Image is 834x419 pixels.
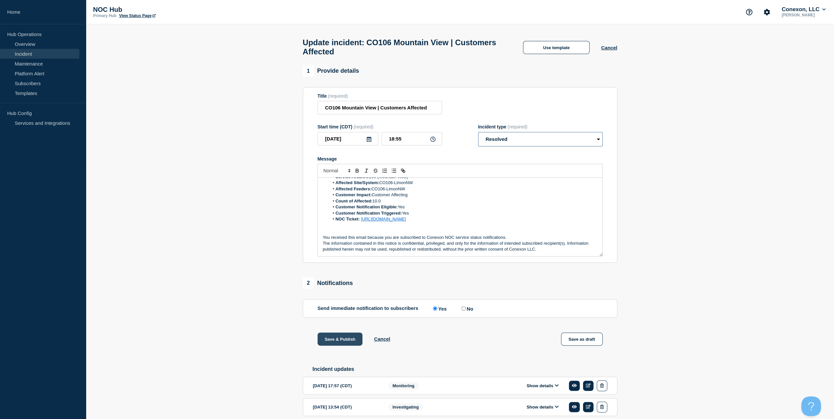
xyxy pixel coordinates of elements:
[525,404,561,410] button: Show details
[361,217,406,221] a: [URL][DOMAIN_NAME]
[801,396,821,416] iframe: Help Scout Beacon - Open
[354,124,374,129] span: (required)
[318,333,363,346] button: Save & Publish
[389,167,398,175] button: Toggle bulleted list
[760,5,774,19] button: Account settings
[431,305,447,312] label: Yes
[336,199,373,203] strong: Count of Affected:
[329,192,597,198] li: Customer Affecting
[381,132,442,145] input: HH:MM
[523,41,590,54] button: Use template
[303,66,359,77] div: Provide details
[433,306,437,311] input: Yes
[313,366,617,372] h2: Incident updates
[336,204,398,209] strong: Customer Notification Eligible:
[318,156,603,162] div: Message
[320,167,353,175] span: Font size
[329,198,597,204] li: 10.0
[318,305,603,312] div: Send immediate notification to subscribers
[388,382,419,390] span: Monitoring
[329,180,597,186] li: CO106-LimonNW
[313,380,378,391] div: [DATE] 17:57 (CDT)
[561,333,603,346] button: Save as draft
[303,277,353,289] div: Notifications
[336,174,363,179] strong: Service Area:
[508,124,528,129] span: (required)
[93,13,116,18] p: Primary Hub
[601,45,617,50] button: Cancel
[336,217,360,221] strong: NOC Ticket:
[119,13,155,18] a: View Status Page
[318,305,418,312] p: Send immediate notification to subscribers
[313,402,378,412] div: [DATE] 13:54 (CDT)
[318,132,378,145] input: YYYY-MM-DD
[362,167,371,175] button: Toggle italic text
[303,277,314,289] span: 2
[318,93,442,99] div: Title
[388,403,423,411] span: Investigating
[328,93,348,99] span: (required)
[336,180,379,185] strong: Affected Site/System:
[303,66,314,77] span: 1
[318,124,442,129] div: Start time (CDT)
[318,101,442,114] input: Title
[303,38,512,56] h1: Update incident: CO106 Mountain View | Customers Affected
[318,178,602,256] div: Message
[460,305,473,312] label: No
[374,336,390,342] button: Cancel
[336,186,372,191] strong: Affected Feeders:
[336,192,372,197] strong: Customer Impact:
[323,240,597,253] p: The information contained in this notice is confidential, privileged, and only for the informatio...
[742,5,756,19] button: Support
[478,124,603,129] div: Incident type
[336,211,402,216] strong: Customer Notification Triggered:
[380,167,389,175] button: Toggle ordered list
[780,6,827,13] button: Conexon, LLC
[780,13,827,17] p: [PERSON_NAME]
[353,167,362,175] button: Toggle bold text
[323,235,597,240] p: You received this email because you are subscribed to Conexon NOC service status notifications.
[478,132,603,146] select: Incident type
[371,167,380,175] button: Toggle strikethrough text
[525,383,561,389] button: Show details
[329,186,597,192] li: CO106-LimonNW
[461,306,466,311] input: No
[329,210,597,216] li: Yes
[398,167,408,175] button: Toggle link
[93,6,224,13] p: NOC Hub
[329,204,597,210] li: Yes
